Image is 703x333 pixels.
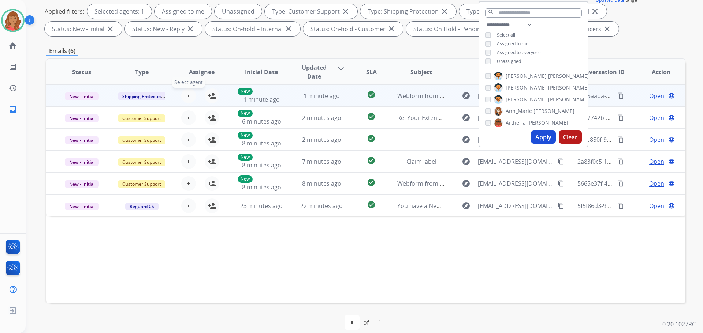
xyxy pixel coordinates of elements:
mat-icon: arrow_downward [336,63,345,72]
mat-icon: close [603,24,611,33]
span: [EMAIL_ADDRESS][DOMAIN_NAME] [478,201,553,210]
mat-icon: person_add [208,113,216,122]
div: Type: Reguard CS [459,4,532,19]
img: avatar [3,10,23,31]
mat-icon: language [668,136,675,143]
span: [PERSON_NAME] [506,72,547,80]
span: You have a New Message from BBB Serving [GEOGRAPHIC_DATA][US_STATE], Consumer Complaint #23635694 [397,202,700,210]
span: 8 minutes ago [242,183,281,191]
div: of [363,318,369,327]
span: Open [649,91,664,100]
span: New - Initial [65,92,99,100]
mat-icon: content_copy [617,203,624,209]
div: Type: Customer Support [265,4,357,19]
mat-icon: close [341,7,350,16]
span: New - Initial [65,203,99,210]
span: [PERSON_NAME] [548,72,589,80]
mat-icon: person_add [208,201,216,210]
span: [EMAIL_ADDRESS][DOMAIN_NAME] [478,91,553,100]
span: 8 minutes ago [242,139,281,147]
span: 22 minutes ago [300,202,343,210]
div: Status: On-hold – Internal [205,22,300,36]
mat-icon: person_add [208,157,216,166]
span: Customer Support [118,158,165,166]
mat-icon: explore [462,201,470,210]
span: 23 minutes ago [240,202,283,210]
span: New - Initial [65,114,99,122]
p: New [238,132,253,139]
span: [PERSON_NAME] [527,119,568,126]
span: Conversation ID [578,68,625,76]
span: + [187,157,190,166]
span: 2 minutes ago [302,114,341,122]
span: [PERSON_NAME] [548,96,589,103]
mat-icon: content_copy [558,158,564,165]
mat-icon: close [106,24,115,33]
span: Claim label [406,158,436,166]
span: Webform from [EMAIL_ADDRESS][DOMAIN_NAME] on [DATE] [397,92,563,100]
span: 8 minutes ago [302,179,341,188]
mat-icon: check_circle [367,112,376,121]
mat-icon: language [668,180,675,187]
span: Type [135,68,149,76]
span: Open [649,157,664,166]
span: Assigned to me [497,41,528,47]
mat-icon: home [8,41,17,50]
span: 7 minutes ago [302,158,341,166]
button: + [181,110,196,125]
p: 0.20.1027RC [662,320,696,329]
span: 2a83f0c5-1a55-40e2-9872-5f86f140276d [577,158,686,166]
mat-icon: language [668,114,675,121]
p: New [238,175,253,183]
div: Status: New - Initial [45,22,122,36]
div: Status: On Hold - Pending Parts [406,22,518,36]
span: Open [649,135,664,144]
mat-icon: language [668,92,675,99]
span: Updated Date [298,63,331,81]
span: Ann_Marie [506,107,532,115]
mat-icon: check_circle [367,134,376,143]
button: + [181,176,196,191]
mat-icon: content_copy [617,136,624,143]
mat-icon: check_circle [367,90,376,99]
mat-icon: explore [462,91,470,100]
p: Applied filters: [45,7,84,16]
span: 1 minute ago [304,92,340,100]
span: Initial Date [245,68,278,76]
span: [EMAIL_ADDRESS][DOMAIN_NAME] [478,113,553,122]
mat-icon: list_alt [8,63,17,71]
span: New - Initial [65,158,99,166]
mat-icon: person_add [208,179,216,188]
div: Status: On-hold - Customer [303,22,403,36]
span: Open [649,201,664,210]
span: 8 minutes ago [242,161,281,169]
span: Select agent [172,77,205,88]
span: [EMAIL_ADDRESS][DOMAIN_NAME] [478,179,553,188]
span: 5665e37f-484b-48ba-996e-dca4c8cbff25 [577,179,687,188]
p: New [238,110,253,117]
span: [PERSON_NAME] [506,84,547,91]
p: New [238,88,253,95]
mat-icon: content_copy [617,114,624,121]
span: + [187,135,190,144]
mat-icon: close [440,7,449,16]
span: [PERSON_NAME] [533,107,574,115]
mat-icon: language [668,203,675,209]
span: 1 minute ago [243,95,280,103]
div: 1 [372,315,387,330]
span: Reguard CS [125,203,159,210]
span: Subject [410,68,432,76]
mat-icon: check_circle [367,200,376,209]
mat-icon: history [8,84,17,92]
span: Artheria [506,119,526,126]
mat-icon: explore [462,135,470,144]
mat-icon: content_copy [617,158,624,165]
span: Shipping Protection [118,92,168,100]
mat-icon: content_copy [558,203,564,209]
mat-icon: close [387,24,396,33]
mat-icon: explore [462,157,470,166]
span: Status [72,68,91,76]
p: New [238,154,253,161]
span: Re: Your Extend claim is being reviewed [397,114,506,122]
button: Apply [531,130,556,144]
